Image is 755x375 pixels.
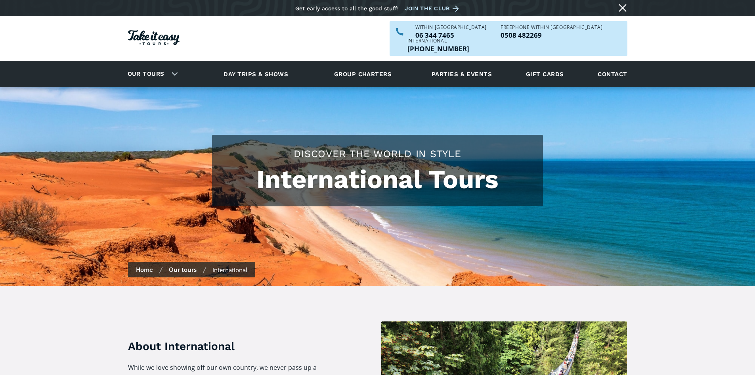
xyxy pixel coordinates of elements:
[405,4,462,13] a: Join the club
[220,165,535,194] h1: International Tours
[220,147,535,161] h2: Discover the world in style
[407,38,469,43] div: International
[616,2,629,14] a: Close message
[501,32,602,38] a: Call us freephone within NZ on 0508482269
[324,63,401,85] a: Group charters
[169,265,197,273] a: Our tours
[428,63,496,85] a: Parties & events
[501,25,602,30] div: Freephone WITHIN [GEOGRAPHIC_DATA]
[128,30,180,45] img: Take it easy Tours logo
[214,63,298,85] a: Day trips & shows
[212,266,247,274] div: International
[522,63,568,85] a: Gift cards
[128,262,255,277] nav: breadcrumbs
[122,65,170,83] a: Our tours
[407,45,469,52] p: [PHONE_NUMBER]
[128,26,180,51] a: Homepage
[415,32,487,38] p: 06 344 7465
[295,5,399,12] div: Get early access to all the good stuff!
[594,63,631,85] a: Contact
[415,25,487,30] div: WITHIN [GEOGRAPHIC_DATA]
[128,338,331,354] h3: About International
[501,32,602,38] p: 0508 482269
[415,32,487,38] a: Call us within NZ on 063447465
[407,45,469,52] a: Call us outside of NZ on +6463447465
[136,265,153,273] a: Home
